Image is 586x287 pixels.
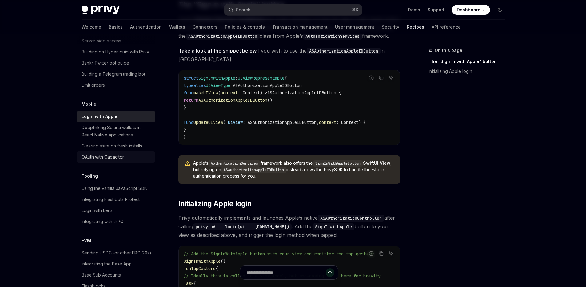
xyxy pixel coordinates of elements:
[272,20,328,34] a: Transaction management
[82,271,121,279] div: Base Sub Accounts
[178,199,252,209] span: Initializing Apple login
[193,120,223,125] span: updateUIView
[178,48,257,54] strong: Take a look at the snippet below
[377,250,385,258] button: Copy the contents from the code block
[82,81,105,89] div: Limit orders
[184,120,193,125] span: func
[225,20,265,34] a: Policies & controls
[82,6,120,14] img: dark logo
[82,124,152,139] div: Deeplinking Solana wallets in React Native applications
[169,20,185,34] a: Wallets
[495,5,505,15] button: Toggle dark mode
[221,90,238,96] span: context
[307,48,381,54] code: ASAuthorizationAppleIDButton
[335,20,374,34] a: User management
[407,20,424,34] a: Recipes
[221,167,286,173] code: ASAuthorizationAppleIDButton
[267,97,272,103] span: ()
[267,90,341,96] span: ASAuthorizationAppleIDButton {
[319,120,336,125] span: context
[230,83,233,88] span: =
[77,111,155,122] a: Login with Apple
[387,74,395,82] button: Ask AI
[82,249,151,257] div: Sending USDC (or other ERC-20s)
[326,268,334,277] button: Send message
[336,120,366,125] span: : Context) {
[109,20,123,34] a: Basics
[184,97,198,103] span: return
[352,7,358,12] span: ⌘ K
[184,134,186,140] span: }
[367,250,375,258] button: Report incorrect code
[223,120,225,125] span: (
[285,75,287,81] span: {
[82,59,129,67] div: Bankr Twitter bot guide
[198,97,267,103] span: ASAuthorizationAppleIDButton
[77,183,155,194] a: Using the vanilla JavaScript SDK
[77,216,155,227] a: Integrating with tRPC
[243,120,319,125] span: : ASAuthorizationAppleIDButton,
[77,258,155,269] a: Integrating the Base App
[82,142,142,150] div: Clearing state on fresh installs
[435,47,462,54] span: On this page
[452,5,490,15] a: Dashboard
[82,113,118,120] div: Login with Apple
[193,90,218,96] span: makeUIView
[185,161,191,167] svg: Warning
[82,70,145,78] div: Building a Telegram trading bot
[224,4,362,15] button: Open search
[377,74,385,82] button: Copy the contents from the code block
[238,90,262,96] span: : Context)
[428,7,444,13] a: Support
[82,207,113,214] div: Login with Lens
[77,151,155,163] a: OAuth with Capacitor
[408,7,420,13] a: Demo
[382,20,399,34] a: Security
[225,120,228,125] span: _
[82,153,124,161] div: OAuth with Capacitor
[77,80,155,91] a: Limit orders
[193,160,394,179] span: Apple’s framework also offers the , but relying on instead allows the PrivySDK to handle the whol...
[236,6,253,14] div: Search...
[82,20,101,34] a: Welcome
[184,251,373,257] span: // Add the SignInWithApple button with your view and register the tap gesture
[193,223,292,230] code: privy.oAuth.login(with: [DOMAIN_NAME])
[228,120,243,125] span: uiView
[367,74,375,82] button: Report incorrect code
[77,69,155,80] a: Building a Telegram trading bot
[184,127,186,132] span: }
[318,215,384,222] code: ASAuthorizationController
[218,90,221,96] span: (
[82,237,91,244] h5: EVM
[82,172,98,180] h5: Tooling
[429,66,510,76] a: Initializing Apple login
[82,100,96,108] h5: Mobile
[313,160,363,167] code: SignInWithAppleButton
[221,258,225,264] span: ()
[238,75,285,81] span: UIViewRepresentable
[184,105,186,110] span: }
[77,194,155,205] a: Integrating Flashbots Protect
[77,57,155,69] a: Bankr Twitter bot guide
[178,46,400,64] span: if you wish to use the in [GEOGRAPHIC_DATA].
[184,90,193,96] span: func
[303,33,362,40] code: AuthenticationServices
[178,214,400,239] span: Privy automatically implements and launches Apple’s native after calling . Add the button to your...
[82,218,123,225] div: Integrating with tRPC
[429,57,510,66] a: The “Sign in with Apple” button
[313,160,390,166] a: SignInWithAppleButtonSwiftUI View
[233,83,302,88] span: ASAuthorizationAppleIDButton
[235,75,238,81] span: :
[77,205,155,216] a: Login with Lens
[313,223,354,230] code: SignInWithApple
[82,185,147,192] div: Using the vanilla JavaScript SDK
[184,83,206,88] span: typealias
[82,260,132,268] div: Integrating the Base App
[208,160,261,167] code: AuthenticationServices
[186,33,260,40] code: ASAuthorizationAppleIDButton
[193,20,217,34] a: Connectors
[184,75,198,81] span: struct
[262,90,267,96] span: ->
[246,266,326,279] input: Ask a question...
[457,7,480,13] span: Dashboard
